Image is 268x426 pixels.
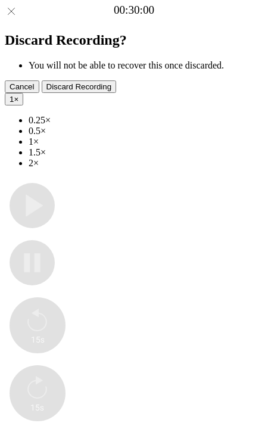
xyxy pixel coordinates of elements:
a: 00:30:00 [114,4,154,17]
li: 1.5× [29,147,263,158]
button: Discard Recording [42,80,117,93]
li: You will not be able to recover this once discarded. [29,60,263,71]
li: 1× [29,136,263,147]
li: 2× [29,158,263,169]
li: 0.5× [29,126,263,136]
button: 1× [5,93,23,105]
h2: Discard Recording? [5,32,263,48]
button: Cancel [5,80,39,93]
li: 0.25× [29,115,263,126]
span: 1 [10,95,14,104]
